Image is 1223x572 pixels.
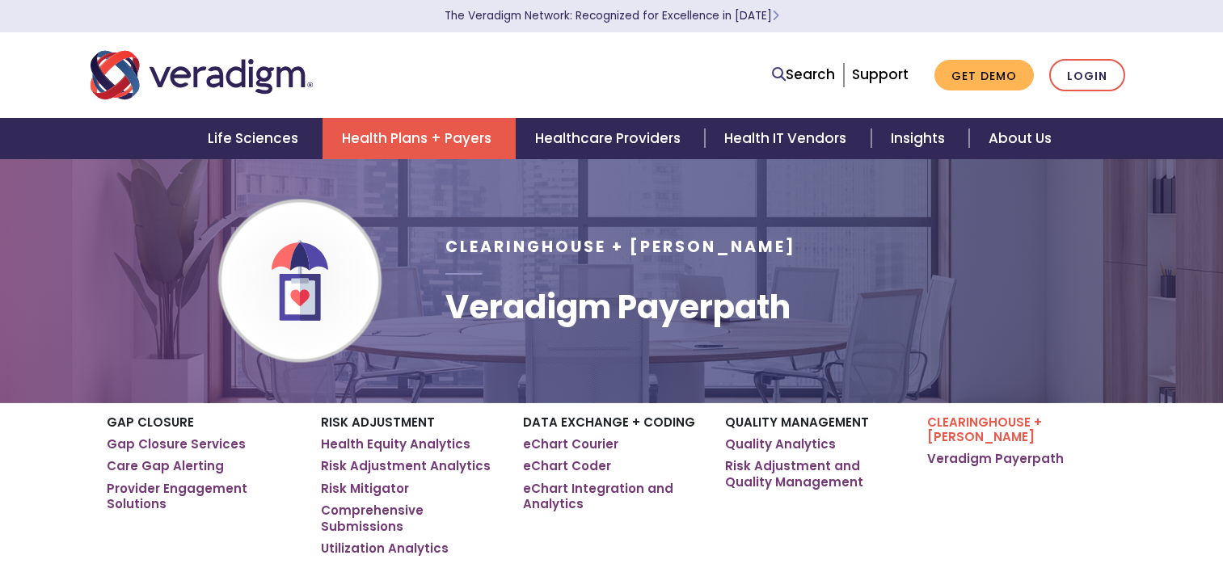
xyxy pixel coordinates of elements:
[321,503,499,534] a: Comprehensive Submissions
[445,236,796,258] span: Clearinghouse + [PERSON_NAME]
[934,60,1034,91] a: Get Demo
[321,481,409,497] a: Risk Mitigator
[725,458,903,490] a: Risk Adjustment and Quality Management
[107,436,246,452] a: Gap Closure Services
[516,118,705,159] a: Healthcare Providers
[107,458,224,474] a: Care Gap Alerting
[772,8,779,23] span: Learn More
[852,65,909,84] a: Support
[523,481,701,512] a: eChart Integration and Analytics
[321,436,470,452] a: Health Equity Analytics
[321,458,491,474] a: Risk Adjustment Analytics
[91,48,313,102] img: Veradigm logo
[523,436,618,452] a: eChart Courier
[188,118,323,159] a: Life Sciences
[969,118,1071,159] a: About Us
[445,8,779,23] a: The Veradigm Network: Recognized for Excellence in [DATE]Learn More
[445,288,796,326] h1: Veradigm Payerpath
[772,64,835,86] a: Search
[1049,59,1125,92] a: Login
[107,481,297,512] a: Provider Engagement Solutions
[871,118,969,159] a: Insights
[323,118,516,159] a: Health Plans + Payers
[927,451,1064,467] a: Veradigm Payerpath
[523,458,611,474] a: eChart Coder
[705,118,871,159] a: Health IT Vendors
[725,436,836,452] a: Quality Analytics
[321,540,449,557] a: Utilization Analytics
